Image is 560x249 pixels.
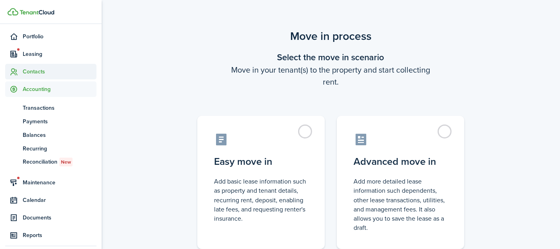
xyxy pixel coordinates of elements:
[8,8,18,16] img: TenantCloud
[5,142,96,155] a: Recurring
[23,144,96,153] span: Recurring
[61,158,71,166] span: New
[23,131,96,139] span: Balances
[23,67,96,76] span: Contacts
[23,104,96,112] span: Transactions
[23,231,96,239] span: Reports
[214,154,308,169] control-radio-card-title: Easy move in
[191,28,470,45] scenario-title: Move in process
[191,64,470,88] wizard-step-header-description: Move in your tenant(s) to the property and start collecting rent.
[5,227,96,243] a: Reports
[23,50,96,58] span: Leasing
[20,10,54,15] img: TenantCloud
[23,196,96,204] span: Calendar
[5,155,96,169] a: ReconciliationNew
[214,177,308,223] control-radio-card-description: Add basic lease information such as property and tenant details, recurring rent, deposit, enablin...
[23,178,96,187] span: Maintenance
[23,158,96,166] span: Reconciliation
[354,154,448,169] control-radio-card-title: Advanced move in
[5,115,96,128] a: Payments
[5,101,96,115] a: Transactions
[191,51,470,64] wizard-step-header-title: Select the move in scenario
[23,85,96,93] span: Accounting
[354,177,448,232] control-radio-card-description: Add more detailed lease information such dependents, other lease transactions, utilities, and man...
[23,117,96,126] span: Payments
[23,213,96,222] span: Documents
[5,128,96,142] a: Balances
[23,32,96,41] span: Portfolio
